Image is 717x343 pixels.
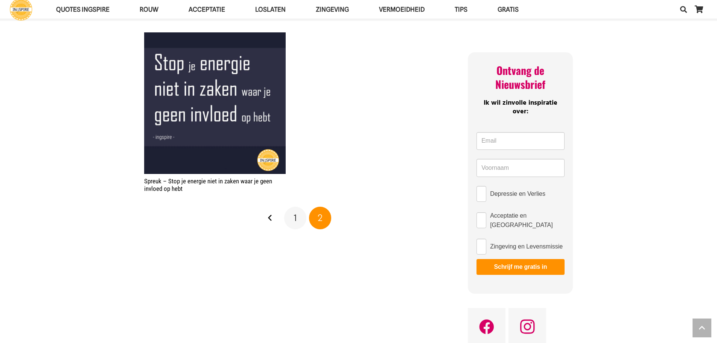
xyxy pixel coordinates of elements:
[476,186,486,202] input: Depressie en Verlies
[476,212,486,228] input: Acceptatie en [GEOGRAPHIC_DATA]
[379,6,425,13] span: VERMOEIDHEID
[316,6,349,13] span: Zingeving
[490,189,545,198] span: Depressie en Verlies
[284,207,307,229] a: Pagina 1
[455,6,467,13] span: TIPS
[255,6,286,13] span: Loslaten
[476,239,486,255] input: Zingeving en Levensmissie
[693,319,711,337] a: Terug naar top
[490,211,564,230] span: Acceptatie en [GEOGRAPHIC_DATA]
[318,212,323,223] span: 2
[144,32,286,174] img: Spreuk - Stop je energie niet in zaken waar je geen invloed op hebt
[498,6,519,13] span: GRATIS
[144,177,272,192] a: Spreuk – Stop je energie niet in zaken waar je geen invloed op hebt
[476,259,564,275] button: Schrijf me gratis in
[309,207,332,229] span: Pagina 2
[189,6,225,13] span: Acceptatie
[495,63,545,91] span: Ontvang de Nieuwsbrief
[140,6,158,13] span: ROUW
[490,242,563,251] span: Zingeving en Levensmissie
[484,98,557,117] span: Ik wil zinvolle inspiratie over:
[294,212,297,223] span: 1
[56,6,110,13] span: QUOTES INGSPIRE
[476,132,564,150] input: Email
[144,32,286,174] a: Spreuk – Stop je energie niet in zaken waar je geen invloed op hebt
[476,159,564,177] input: Voornaam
